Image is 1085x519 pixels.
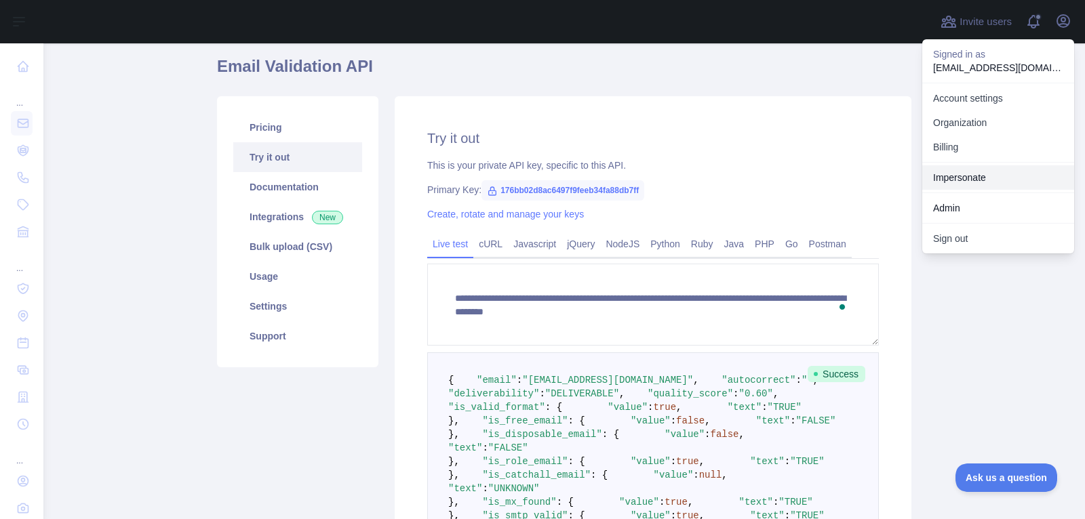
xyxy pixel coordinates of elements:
[488,442,528,453] span: "FALSE"
[773,497,778,507] span: :
[711,429,739,440] span: false
[804,233,852,255] a: Postman
[312,211,343,224] span: New
[688,497,693,507] span: ,
[477,375,517,386] span: "email"
[233,291,362,321] a: Settings
[955,463,1058,492] iframe: Toggle Customer Support
[676,415,705,426] span: false
[448,483,482,494] span: "text"
[482,442,488,453] span: :
[602,429,619,440] span: : {
[665,497,688,507] span: true
[645,233,686,255] a: Python
[938,11,1014,33] button: Invite users
[922,196,1074,220] a: Admin
[448,456,460,467] span: },
[802,375,813,386] span: ""
[427,129,879,148] h2: Try it out
[568,415,585,426] span: : {
[676,402,682,413] span: ,
[233,112,362,142] a: Pricing
[11,247,33,274] div: ...
[545,402,562,413] span: : {
[619,388,625,399] span: ,
[778,497,812,507] span: "TRUE"
[631,415,671,426] span: "value"
[448,429,460,440] span: },
[773,388,778,399] span: ,
[448,442,482,453] span: "text"
[488,483,540,494] span: "UNKNOWN"
[739,429,745,440] span: ,
[568,456,585,467] span: : {
[233,232,362,262] a: Bulk upload (CSV)
[482,470,591,480] span: "is_catchall_email"
[756,415,790,426] span: "text"
[217,56,911,88] h1: Email Validation API
[448,415,460,426] span: },
[427,209,584,220] a: Create, rotate and manage your keys
[448,402,545,413] span: "is_valid_format"
[233,172,362,202] a: Documentation
[517,375,522,386] span: :
[671,415,676,426] span: :
[808,366,865,382] span: Success
[11,439,33,466] div: ...
[785,456,790,467] span: :
[427,183,879,196] div: Primary Key:
[608,402,648,413] span: "value"
[648,402,653,413] span: :
[648,388,733,399] span: "quality_score"
[922,226,1074,251] button: Sign out
[960,14,1012,30] span: Invite users
[427,233,473,255] a: Live test
[693,470,698,480] span: :
[671,456,676,467] span: :
[922,86,1074,110] a: Account settings
[659,497,665,507] span: :
[768,402,802,413] span: "TRUE"
[653,402,676,413] span: true
[631,456,671,467] span: "value"
[762,402,767,413] span: :
[591,470,608,480] span: : {
[481,180,644,201] span: 176bb02d8ac6497f9feeb34fa88db7ff
[482,429,601,440] span: "is_disposable_email"
[933,47,1063,61] p: Signed in as
[722,375,795,386] span: "autocorrect"
[619,497,659,507] span: "value"
[427,264,879,346] textarea: To enrich screen reader interactions, please activate Accessibility in Grammarly extension settings
[448,470,460,480] span: },
[733,388,738,399] span: :
[561,233,600,255] a: jQuery
[780,233,804,255] a: Go
[654,470,694,480] span: "value"
[699,456,705,467] span: ,
[739,388,773,399] span: "0.60"
[686,233,719,255] a: Ruby
[557,497,574,507] span: : {
[233,262,362,291] a: Usage
[728,402,762,413] span: "text"
[922,135,1074,159] button: Billing
[676,456,699,467] span: true
[233,142,362,172] a: Try it out
[796,415,836,426] span: "FALSE"
[796,375,802,386] span: :
[699,470,722,480] span: null
[600,233,645,255] a: NodeJS
[719,233,750,255] a: Java
[705,429,710,440] span: :
[233,202,362,232] a: Integrations New
[705,415,710,426] span: ,
[482,415,568,426] span: "is_free_email"
[539,388,545,399] span: :
[522,375,693,386] span: "[EMAIL_ADDRESS][DOMAIN_NAME]"
[545,388,619,399] span: "DELIVERABLE"
[427,159,879,172] div: This is your private API key, specific to this API.
[665,429,705,440] span: "value"
[448,375,454,386] span: {
[790,456,824,467] span: "TRUE"
[749,233,780,255] a: PHP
